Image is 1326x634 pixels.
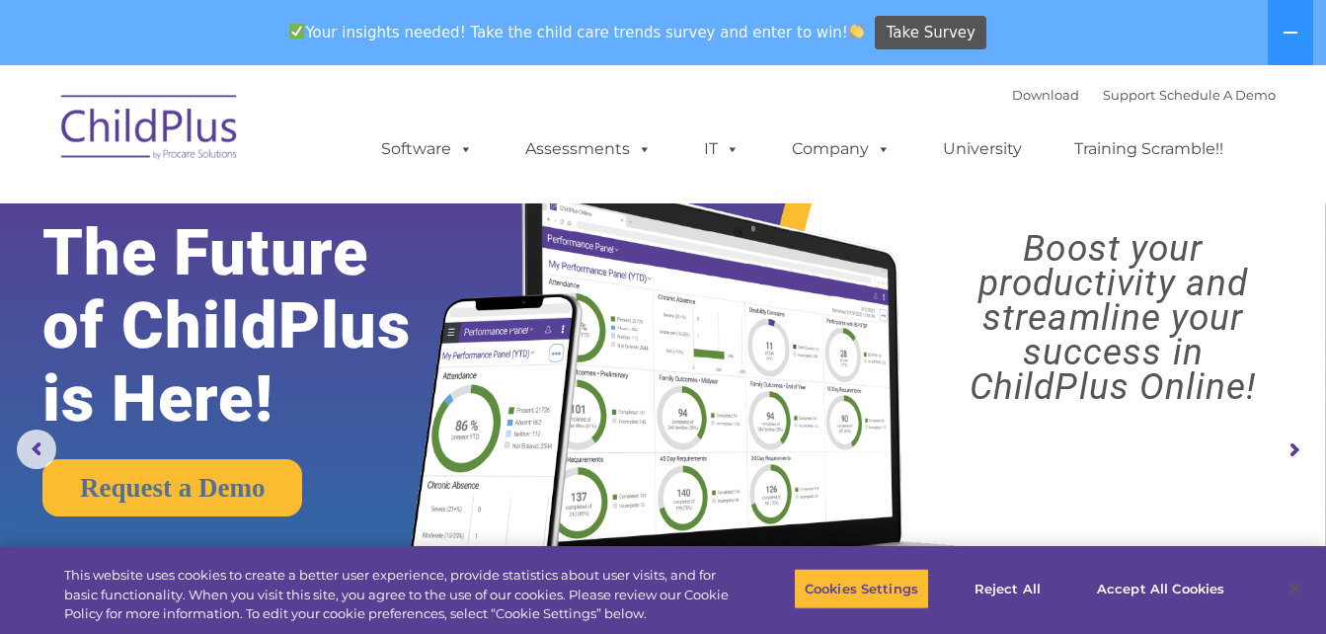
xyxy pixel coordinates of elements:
rs-layer: The Future of ChildPlus is Here! [42,216,466,436]
img: ChildPlus by Procare Solutions [51,81,249,180]
a: Download [1012,87,1079,103]
span: Your insights needed! Take the child care trends survey and enter to win! [281,13,873,51]
a: Schedule A Demo [1159,87,1276,103]
img: 👏 [849,24,864,39]
a: Software [361,129,493,169]
span: Take Survey [887,16,975,50]
button: Reject All [946,568,1069,609]
rs-layer: Boost your productivity and streamline your success in ChildPlus Online! [916,231,1310,404]
a: Company [772,129,910,169]
a: Take Survey [875,16,986,50]
button: Close [1273,567,1316,610]
a: Support [1103,87,1155,103]
button: Cookies Settings [794,568,929,609]
div: This website uses cookies to create a better user experience, provide statistics about user visit... [64,566,730,624]
img: ✅ [289,24,304,39]
a: Assessments [506,129,671,169]
a: University [923,129,1042,169]
a: Request a Demo [42,459,302,516]
font: | [1012,87,1276,103]
a: Training Scramble!! [1054,129,1243,169]
span: Phone number [274,211,358,226]
a: IT [684,129,759,169]
span: Last name [274,130,335,145]
button: Accept All Cookies [1086,568,1235,609]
